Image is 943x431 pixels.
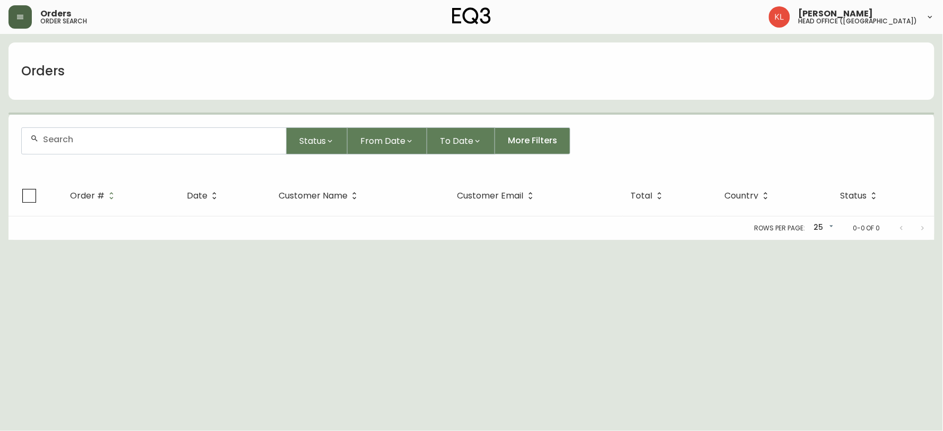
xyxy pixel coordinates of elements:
h5: order search [40,18,87,24]
p: Rows per page: [755,223,805,233]
span: Customer Name [279,193,348,199]
span: To Date [440,134,473,148]
img: logo [452,7,491,24]
span: Customer Name [279,191,361,201]
span: Customer Email [457,191,538,201]
span: Total [631,193,653,199]
span: Total [631,191,667,201]
h1: Orders [21,62,65,80]
button: More Filters [495,127,570,154]
span: Status [841,193,867,199]
button: To Date [427,127,495,154]
span: More Filters [508,135,557,146]
span: [PERSON_NAME] [799,10,873,18]
span: Order # [70,193,105,199]
span: Country [725,193,759,199]
span: Date [187,191,221,201]
span: Customer Email [457,193,524,199]
span: Date [187,193,207,199]
button: Status [287,127,348,154]
div: 25 [809,219,836,237]
span: Status [841,191,881,201]
input: Search [43,134,278,144]
span: Status [299,134,326,148]
span: Order # [70,191,118,201]
button: From Date [348,127,427,154]
span: Orders [40,10,71,18]
p: 0-0 of 0 [853,223,880,233]
span: Country [725,191,773,201]
span: From Date [360,134,405,148]
img: 2c0c8aa7421344cf0398c7f872b772b5 [769,6,790,28]
h5: head office ([GEOGRAPHIC_DATA]) [799,18,918,24]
